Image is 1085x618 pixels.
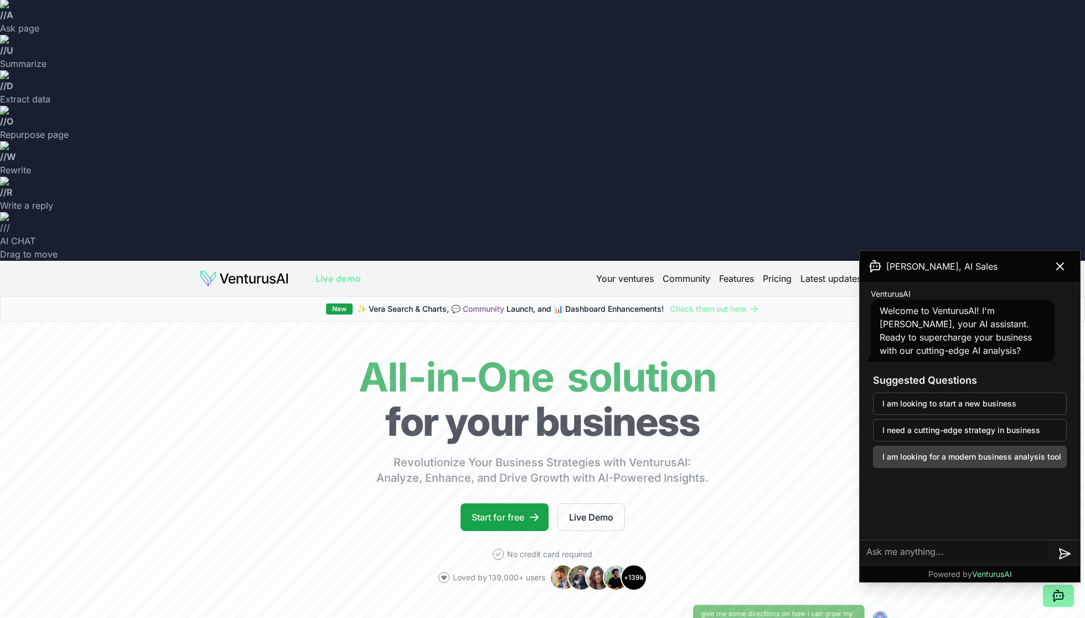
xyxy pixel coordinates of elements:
[886,260,998,273] span: [PERSON_NAME], AI Sales
[326,303,353,315] div: New
[596,272,654,285] a: Your ventures
[873,446,1067,468] button: I am looking for a modern business analysis tool
[800,272,861,285] a: Latest updates
[663,272,710,285] a: Community
[463,304,504,313] a: Community
[357,303,664,315] span: ✨ Vera Search & Charts, 💬 Launch, and 📊 Dashboard Enhancements!
[763,272,792,285] a: Pricing
[928,569,1012,580] p: Powered by
[719,272,754,285] a: Features
[567,564,594,591] img: Avatar 2
[873,393,1067,415] button: I am looking to start a new business
[316,272,361,285] a: Live demo
[880,305,1032,356] span: Welcome to VenturusAI! I'm [PERSON_NAME], your AI assistant. Ready to supercharge your business w...
[199,270,289,287] img: logo
[550,564,576,591] img: Avatar 1
[603,564,629,591] img: Avatar 4
[557,503,625,531] a: Live Demo
[972,569,1012,579] span: VenturusAI
[585,564,612,591] img: Avatar 3
[873,373,1067,388] h3: Suggested Questions
[670,303,759,315] a: Check them out here
[871,289,911,300] span: VenturusAI
[873,419,1067,441] button: I need a cutting-edge strategy in business
[461,503,549,531] a: Start for free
